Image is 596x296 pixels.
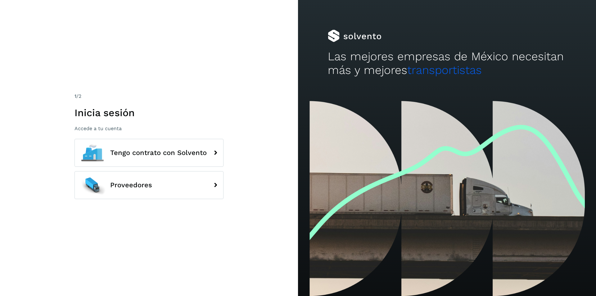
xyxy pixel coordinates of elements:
h1: Inicia sesión [74,107,223,119]
div: /2 [74,93,223,100]
span: transportistas [407,63,482,77]
button: Tengo contrato con Solvento [74,139,223,167]
p: Accede a tu cuenta [74,125,223,131]
span: Tengo contrato con Solvento [110,149,207,157]
h2: Las mejores empresas de México necesitan más y mejores [328,50,566,77]
span: Proveedores [110,181,152,189]
button: Proveedores [74,171,223,199]
span: 1 [74,93,76,99]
